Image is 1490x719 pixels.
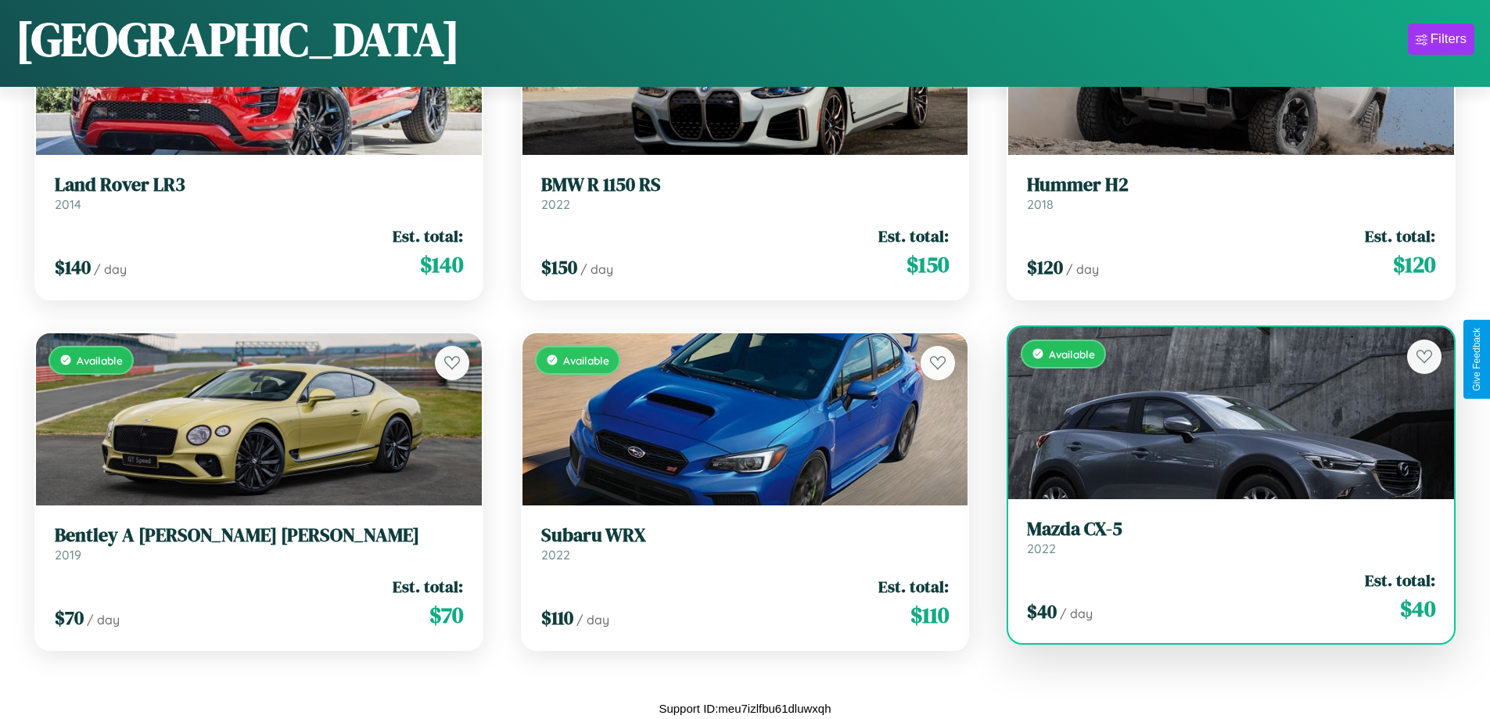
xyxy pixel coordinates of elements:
[1027,174,1435,196] h3: Hummer H2
[1471,328,1482,391] div: Give Feedback
[16,7,460,71] h1: [GEOGRAPHIC_DATA]
[55,174,463,212] a: Land Rover LR32014
[1408,23,1474,55] button: Filters
[87,612,120,627] span: / day
[420,249,463,280] span: $ 140
[1049,347,1095,361] span: Available
[1027,599,1057,624] span: $ 40
[1060,606,1093,621] span: / day
[77,354,123,367] span: Available
[580,261,613,277] span: / day
[393,575,463,598] span: Est. total:
[541,254,577,280] span: $ 150
[563,354,609,367] span: Available
[429,599,463,631] span: $ 70
[541,524,950,547] h3: Subaru WRX
[55,547,81,563] span: 2019
[94,261,127,277] span: / day
[541,605,573,631] span: $ 110
[1027,254,1063,280] span: $ 120
[1400,593,1435,624] span: $ 40
[878,575,949,598] span: Est. total:
[541,524,950,563] a: Subaru WRX2022
[1066,261,1099,277] span: / day
[1393,249,1435,280] span: $ 120
[55,524,463,547] h3: Bentley A [PERSON_NAME] [PERSON_NAME]
[55,605,84,631] span: $ 70
[907,249,949,280] span: $ 150
[55,196,81,212] span: 2014
[1027,518,1435,556] a: Mazda CX-52022
[55,174,463,196] h3: Land Rover LR3
[55,254,91,280] span: $ 140
[1365,569,1435,591] span: Est. total:
[55,524,463,563] a: Bentley A [PERSON_NAME] [PERSON_NAME]2019
[541,174,950,196] h3: BMW R 1150 RS
[1027,174,1435,212] a: Hummer H22018
[541,196,570,212] span: 2022
[1027,541,1056,556] span: 2022
[576,612,609,627] span: / day
[878,225,949,247] span: Est. total:
[393,225,463,247] span: Est. total:
[1365,225,1435,247] span: Est. total:
[1027,518,1435,541] h3: Mazda CX-5
[541,174,950,212] a: BMW R 1150 RS2022
[1027,196,1054,212] span: 2018
[541,547,570,563] span: 2022
[1431,31,1467,47] div: Filters
[659,698,831,719] p: Support ID: meu7izlfbu61dluwxqh
[910,599,949,631] span: $ 110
